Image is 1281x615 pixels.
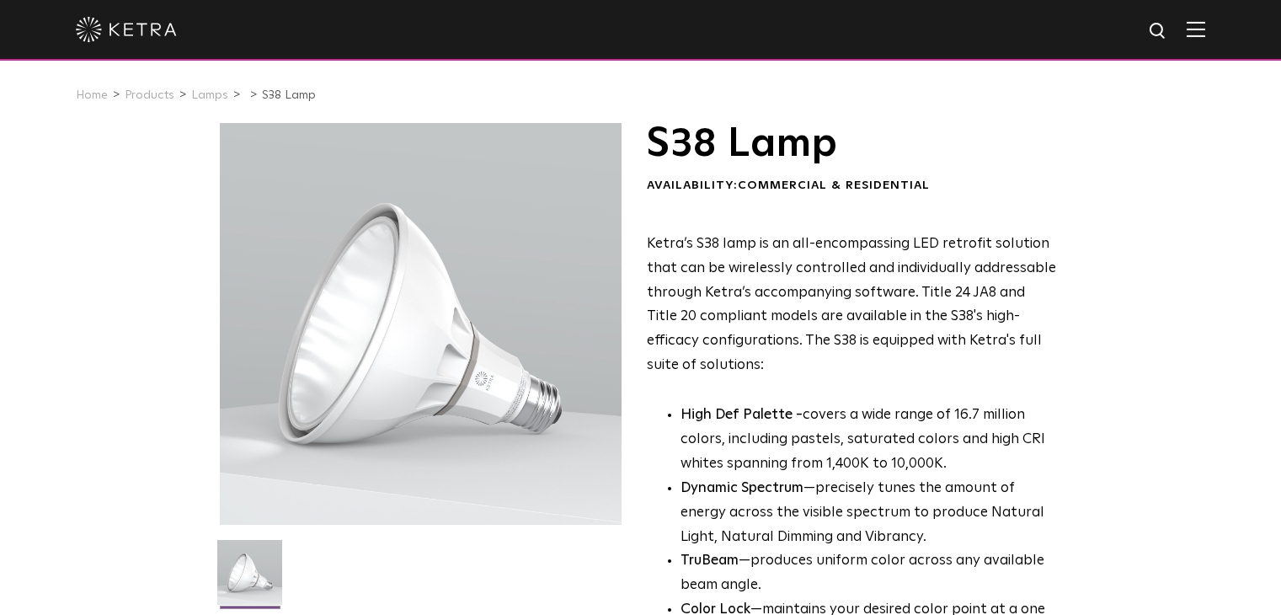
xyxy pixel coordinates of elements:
li: —produces uniform color across any available beam angle. [681,549,1057,598]
img: search icon [1148,21,1169,42]
li: —precisely tunes the amount of energy across the visible spectrum to produce Natural Light, Natur... [681,477,1057,550]
strong: Dynamic Spectrum [681,481,803,495]
p: Ketra’s S38 lamp is an all-encompassing LED retrofit solution that can be wirelessly controlled a... [647,233,1057,378]
h1: S38 Lamp [647,123,1057,165]
a: Home [76,89,108,101]
strong: TruBeam [681,553,739,568]
a: Products [125,89,174,101]
a: Lamps [191,89,228,101]
img: ketra-logo-2019-white [76,17,177,42]
p: covers a wide range of 16.7 million colors, including pastels, saturated colors and high CRI whit... [681,404,1057,477]
span: Commercial & Residential [738,179,930,191]
strong: High Def Palette - [681,408,803,422]
div: Availability: [647,178,1057,195]
a: S38 Lamp [262,89,316,101]
img: Hamburger%20Nav.svg [1187,21,1205,37]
